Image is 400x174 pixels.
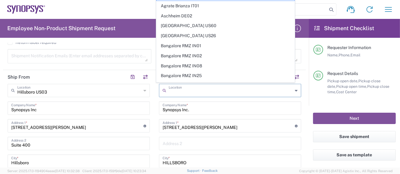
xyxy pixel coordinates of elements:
[327,79,358,83] span: Pickup open date,
[336,90,357,94] span: Cost Center
[82,169,146,173] span: Client: 2025.17.0-159f9de
[313,113,396,124] button: Next
[7,25,116,32] h2: Employee Non-Product Shipment Request
[157,61,295,71] span: Bangalore RMZ IN08
[327,71,358,76] span: Request Details
[313,149,396,161] button: Save as template
[313,131,396,142] button: Save shipment
[202,169,218,172] a: Feedback
[327,53,339,57] span: Name,
[350,53,360,57] span: Email
[7,169,80,173] span: Server: 2025.17.0-1194904eeae
[8,74,30,80] h2: Ship From
[157,71,295,80] span: Bangalore RMZ IN25
[187,169,202,172] a: Support
[157,51,295,61] span: Bangalore RMZ IN02
[157,81,295,91] span: Bangalore RMZ IN33
[55,169,80,173] span: [DATE] 10:32:38
[299,168,393,174] span: Copyright © [DATE]-[DATE] Agistix Inc., All Rights Reserved
[339,53,350,57] span: Phone,
[157,41,295,51] span: Bangalore RMZ IN01
[122,169,146,173] span: [DATE] 10:23:34
[314,25,374,32] h2: Shipment Checklist
[336,84,367,89] span: Pickup open time,
[327,45,371,50] span: Requester Information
